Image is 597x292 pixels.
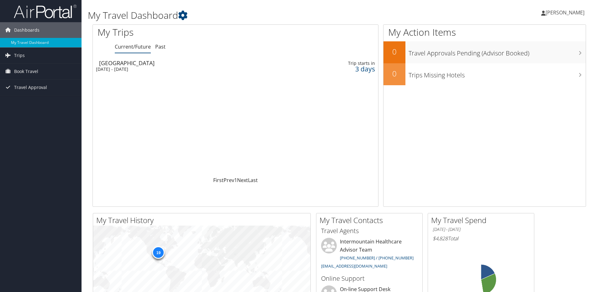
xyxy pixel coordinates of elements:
h3: Travel Approvals Pending (Advisor Booked) [409,46,586,58]
a: 1 [234,177,237,184]
li: Intermountain Healthcare Advisor Team [318,238,421,271]
a: [PHONE_NUMBER] / [PHONE_NUMBER] [340,255,414,261]
a: 0Travel Approvals Pending (Advisor Booked) [383,41,586,63]
h1: My Action Items [383,26,586,39]
h1: My Trips [98,26,255,39]
span: Travel Approval [14,80,47,95]
div: [GEOGRAPHIC_DATA] [99,60,279,66]
div: 3 days [313,66,375,72]
a: 0Trips Missing Hotels [383,63,586,85]
span: Dashboards [14,22,40,38]
a: Next [237,177,248,184]
h3: Online Support [321,274,418,283]
a: Prev [224,177,234,184]
h1: My Travel Dashboard [88,9,423,22]
a: First [213,177,224,184]
span: $4,828 [433,235,448,242]
div: [DATE] - [DATE] [96,66,276,72]
span: [PERSON_NAME] [546,9,584,16]
div: Trip starts in [313,60,375,66]
span: Trips [14,48,25,63]
h6: [DATE] - [DATE] [433,227,529,232]
a: [PERSON_NAME] [541,3,591,22]
h2: My Travel Spend [431,215,534,226]
img: airportal-logo.png [14,4,77,19]
a: Past [155,43,166,50]
h2: My Travel Contacts [320,215,422,226]
h2: 0 [383,68,405,79]
a: Current/Future [115,43,151,50]
h3: Trips Missing Hotels [409,68,586,80]
h3: Travel Agents [321,227,418,235]
a: [EMAIL_ADDRESS][DOMAIN_NAME] [321,263,387,269]
h2: 0 [383,46,405,57]
h2: My Travel History [96,215,310,226]
a: Last [248,177,258,184]
h6: Total [433,235,529,242]
span: Book Travel [14,64,38,79]
div: 19 [152,246,165,259]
